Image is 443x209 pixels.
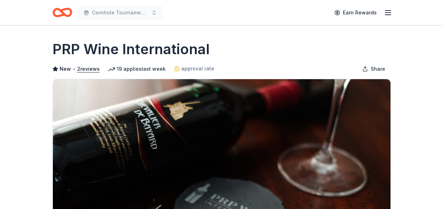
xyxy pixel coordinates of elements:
[181,64,214,73] span: approval rate
[108,65,166,73] div: 19 applies last week
[92,8,148,17] span: Cornhole Tournament/Silent Auction
[53,4,72,21] a: Home
[371,65,385,73] span: Share
[174,64,214,73] a: approval rate
[53,39,210,59] h1: PRP Wine International
[77,65,100,73] button: 2reviews
[60,65,71,73] span: New
[73,66,75,72] span: •
[78,6,162,20] button: Cornhole Tournament/Silent Auction
[330,6,381,19] a: Earn Rewards
[357,62,391,76] button: Share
